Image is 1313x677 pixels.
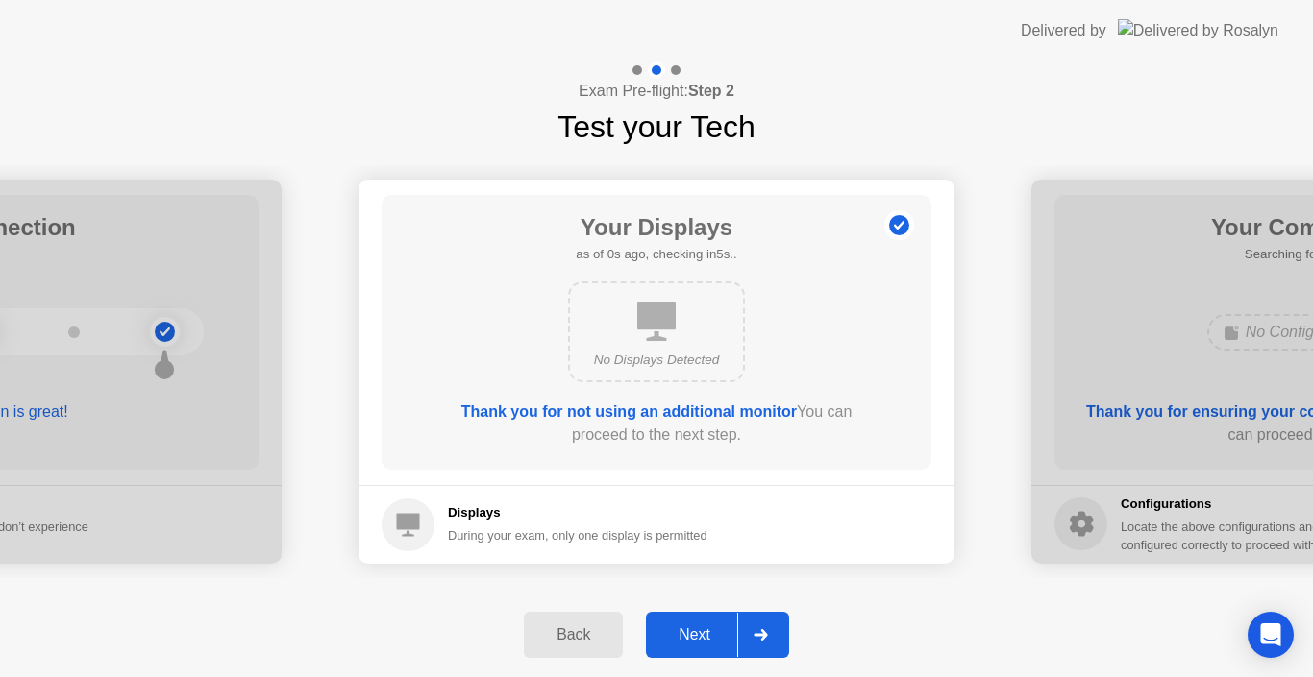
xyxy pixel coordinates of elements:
[576,210,736,245] h1: Your Displays
[1118,19,1278,41] img: Delivered by Rosalyn
[524,612,623,658] button: Back
[585,351,728,370] div: No Displays Detected
[688,83,734,99] b: Step 2
[448,503,707,522] h5: Displays
[576,245,736,264] h5: as of 0s ago, checking in5s..
[1248,612,1294,658] div: Open Intercom Messenger
[530,626,617,643] div: Back
[652,626,737,643] div: Next
[1021,19,1106,42] div: Delivered by
[448,526,707,544] div: During your exam, only one display is permitted
[579,80,734,103] h4: Exam Pre-flight:
[461,403,797,420] b: Thank you for not using an additional monitor
[646,612,789,658] button: Next
[557,104,756,150] h1: Test your Tech
[436,400,877,447] div: You can proceed to the next step.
